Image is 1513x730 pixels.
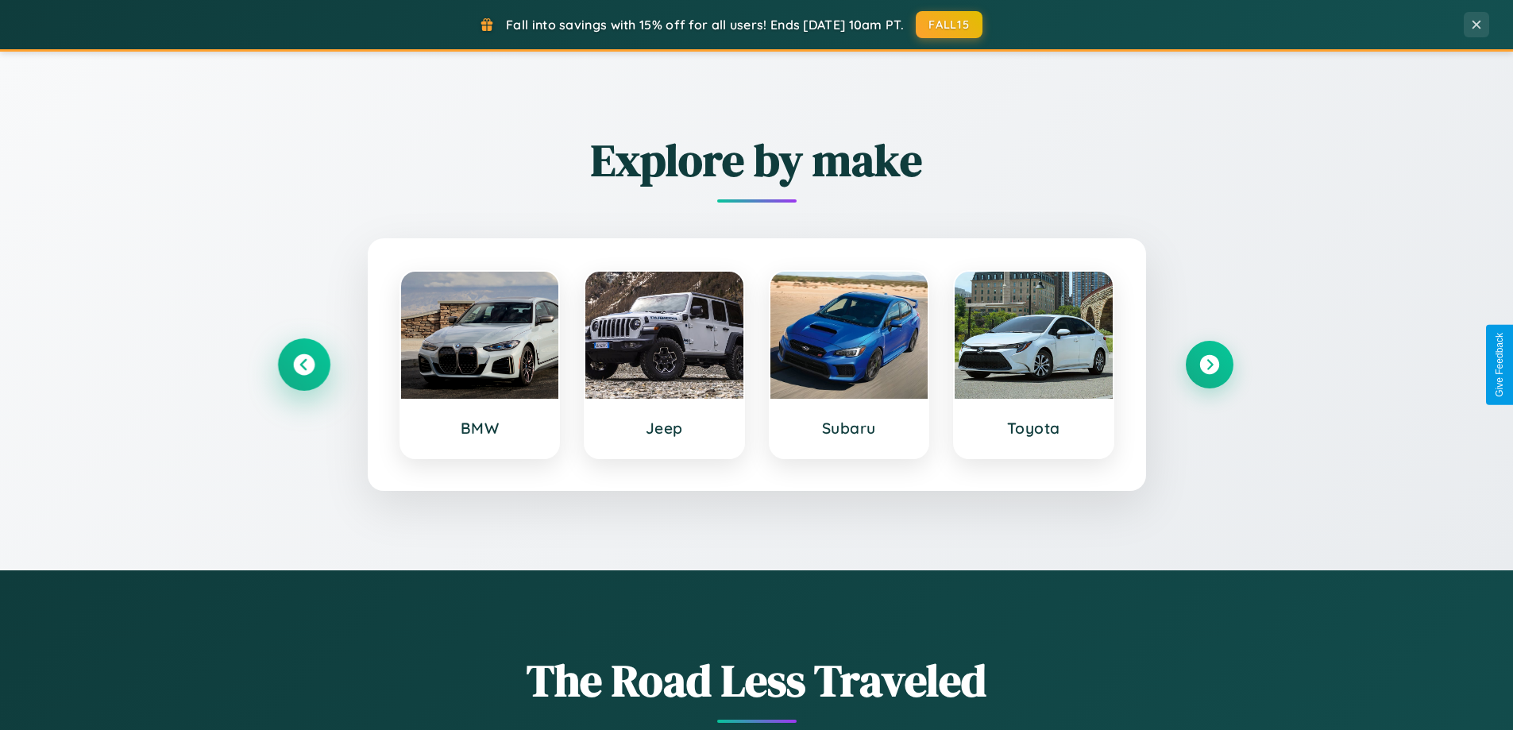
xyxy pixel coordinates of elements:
[916,11,982,38] button: FALL15
[971,419,1097,438] h3: Toyota
[601,419,728,438] h3: Jeep
[506,17,904,33] span: Fall into savings with 15% off for all users! Ends [DATE] 10am PT.
[280,129,1233,191] h2: Explore by make
[1494,333,1505,397] div: Give Feedback
[786,419,913,438] h3: Subaru
[417,419,543,438] h3: BMW
[280,650,1233,711] h1: The Road Less Traveled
